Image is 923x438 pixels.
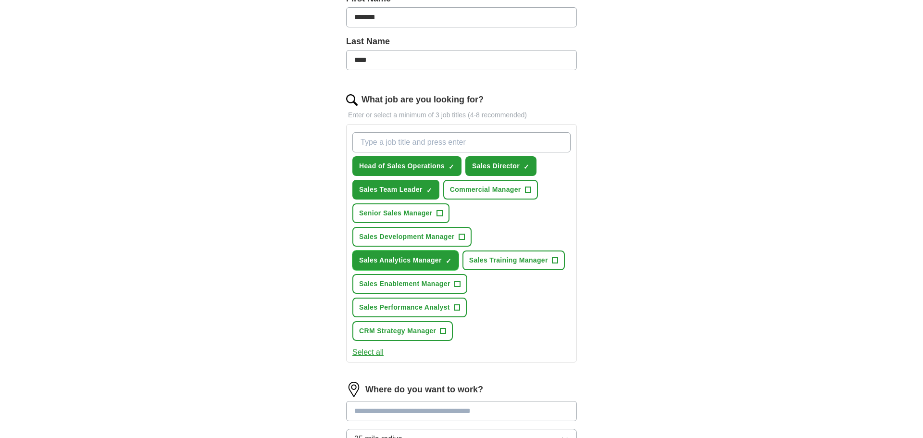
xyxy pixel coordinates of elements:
img: location.png [346,382,362,397]
button: CRM Strategy Manager [352,321,453,341]
input: Type a job title and press enter [352,132,571,152]
img: search.png [346,94,358,106]
span: Sales Team Leader [359,185,423,195]
span: CRM Strategy Manager [359,326,436,336]
span: Head of Sales Operations [359,161,445,171]
button: Sales Training Manager [462,250,565,270]
button: Head of Sales Operations✓ [352,156,461,176]
button: Sales Enablement Manager [352,274,467,294]
span: ✓ [446,257,451,265]
button: Sales Analytics Manager✓ [352,250,459,270]
span: ✓ [524,163,529,171]
button: Sales Performance Analyst [352,298,467,317]
button: Sales Director✓ [465,156,536,176]
label: Last Name [346,35,577,48]
span: ✓ [426,187,432,194]
button: Senior Sales Manager [352,203,449,223]
button: Sales Development Manager [352,227,472,247]
span: Sales Analytics Manager [359,255,442,265]
span: Sales Development Manager [359,232,455,242]
span: Commercial Manager [450,185,521,195]
label: What job are you looking for? [362,93,484,106]
span: Senior Sales Manager [359,208,433,218]
button: Select all [352,347,384,358]
button: Sales Team Leader✓ [352,180,439,200]
span: Sales Enablement Manager [359,279,450,289]
span: ✓ [449,163,454,171]
label: Where do you want to work? [365,383,483,396]
span: Sales Performance Analyst [359,302,450,313]
span: Sales Director [472,161,520,171]
p: Enter or select a minimum of 3 job titles (4-8 recommended) [346,110,577,120]
button: Commercial Manager [443,180,538,200]
span: Sales Training Manager [469,255,548,265]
